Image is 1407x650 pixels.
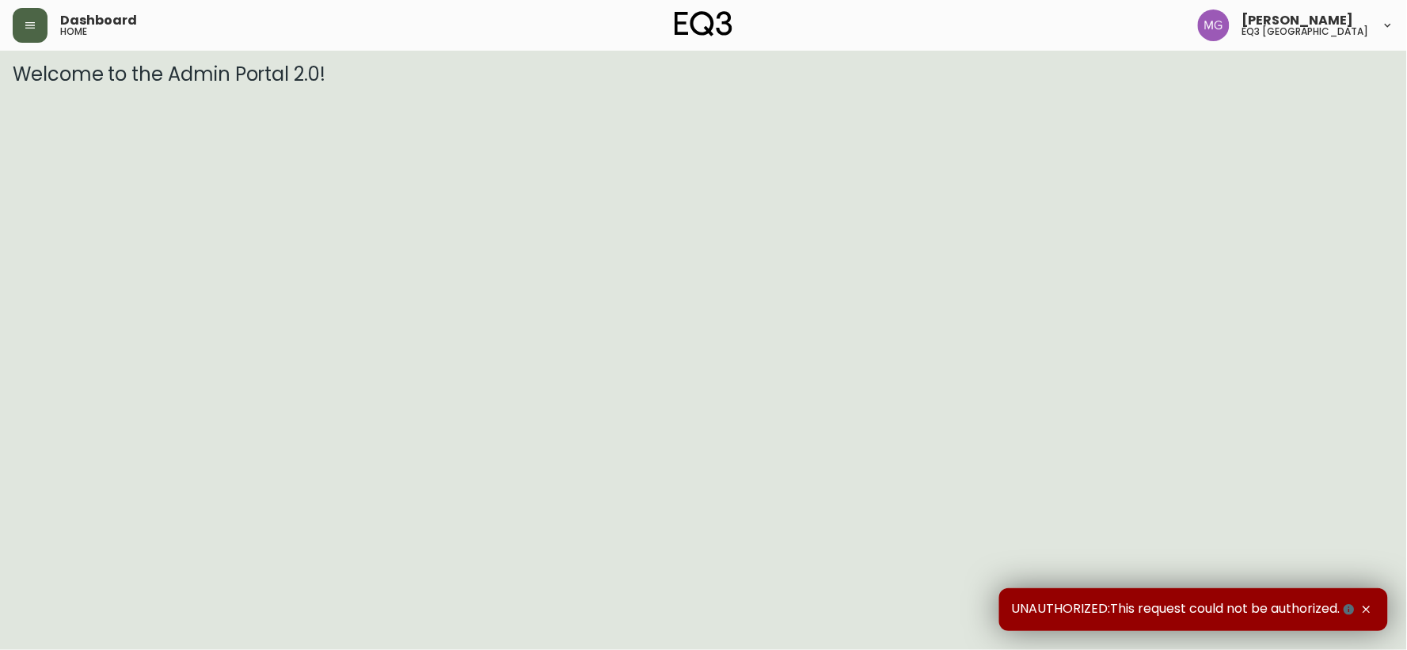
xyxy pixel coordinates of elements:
span: UNAUTHORIZED:This request could not be authorized. [1012,601,1358,618]
h5: eq3 [GEOGRAPHIC_DATA] [1242,27,1369,36]
img: de8837be2a95cd31bb7c9ae23fe16153 [1198,10,1230,41]
img: logo [675,11,733,36]
span: Dashboard [60,14,137,27]
span: [PERSON_NAME] [1242,14,1354,27]
h3: Welcome to the Admin Portal 2.0! [13,63,1394,86]
h5: home [60,27,87,36]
